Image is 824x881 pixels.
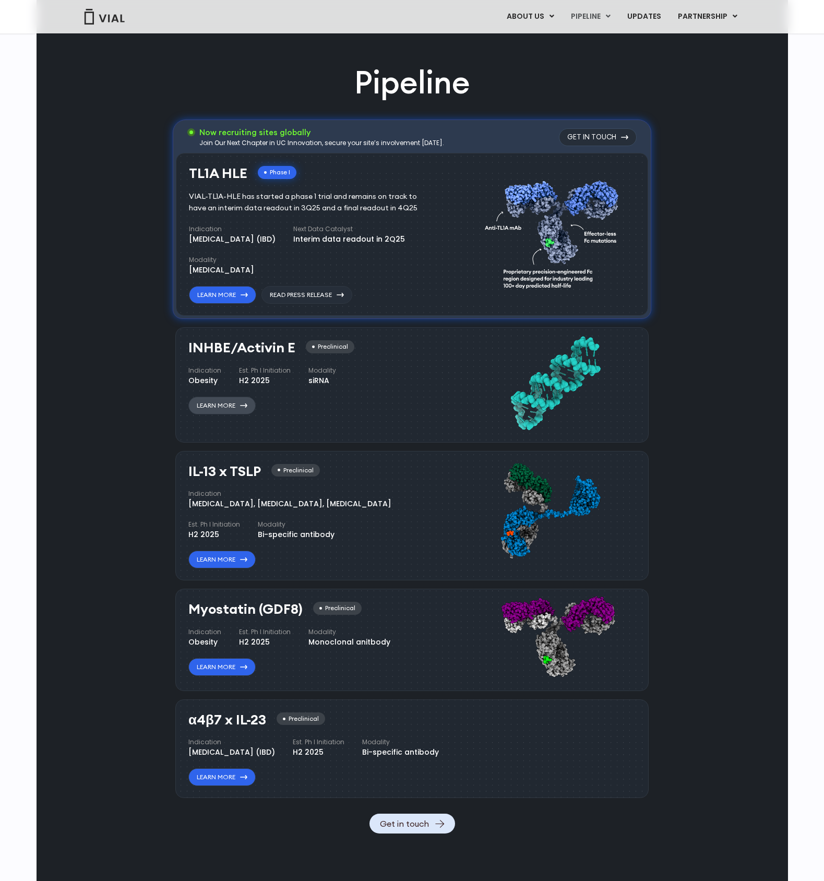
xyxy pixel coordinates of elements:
[188,712,266,728] h3: α4β7 x IL-23
[189,255,254,265] h4: Modality
[189,191,433,214] div: VIAL-TL1A-HLE has started a phase 1 trial and remains on track to have an interim data readout in...
[189,166,247,181] h3: TL1A HLE
[293,747,344,758] div: H2 2025
[306,340,354,353] div: Preclinical
[559,128,637,146] a: Get in touch
[188,637,221,648] div: Obesity
[239,366,291,375] h4: Est. Ph I Initiation
[188,464,261,479] h3: IL-13 x TSLP
[258,520,335,529] h4: Modality
[308,627,390,637] h4: Modality
[189,286,256,304] a: Learn More
[261,286,352,304] a: Read Press Release
[188,768,256,786] a: Learn More
[188,737,275,747] h4: Indication
[308,366,336,375] h4: Modality
[199,127,444,138] h3: Now recruiting sites globally
[293,224,405,234] h4: Next Data Catalyst
[239,637,291,648] div: H2 2025
[188,551,256,568] a: Learn More
[308,637,390,648] div: Monoclonal anitbody
[188,498,391,509] div: [MEDICAL_DATA], [MEDICAL_DATA], [MEDICAL_DATA]
[188,397,256,414] a: Learn More
[308,375,336,386] div: siRNA
[277,712,325,725] div: Preclinical
[313,602,362,615] div: Preclinical
[188,658,256,676] a: Learn More
[189,234,276,245] div: [MEDICAL_DATA] (IBD)
[619,8,669,26] a: UPDATES
[188,520,240,529] h4: Est. Ph I Initiation
[188,747,275,758] div: [MEDICAL_DATA] (IBD)
[188,340,295,355] h3: INHBE/Activin E
[189,265,254,276] div: [MEDICAL_DATA]
[83,9,125,25] img: Vial Logo
[498,8,562,26] a: ABOUT USMenu Toggle
[271,464,320,477] div: Preclinical
[293,737,344,747] h4: Est. Ph I Initiation
[293,234,405,245] div: Interim data readout in 2Q25
[362,747,439,758] div: Bi-specific antibody
[188,627,221,637] h4: Indication
[670,8,746,26] a: PARTNERSHIPMenu Toggle
[199,138,444,148] div: Join Our Next Chapter in UC Innovation, secure your site’s involvement [DATE].
[239,375,291,386] div: H2 2025
[369,814,455,834] a: Get in touch
[354,61,470,104] h2: Pipeline
[258,529,335,540] div: Bi-specific antibody
[188,375,221,386] div: Obesity
[258,166,296,179] div: Phase I
[188,489,391,498] h4: Indication
[188,602,303,617] h3: Myostatin (GDF8)
[362,737,439,747] h4: Modality
[563,8,618,26] a: PIPELINEMenu Toggle
[239,627,291,637] h4: Est. Ph I Initiation
[189,224,276,234] h4: Indication
[188,529,240,540] div: H2 2025
[485,161,625,304] img: TL1A antibody diagram.
[188,366,221,375] h4: Indication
